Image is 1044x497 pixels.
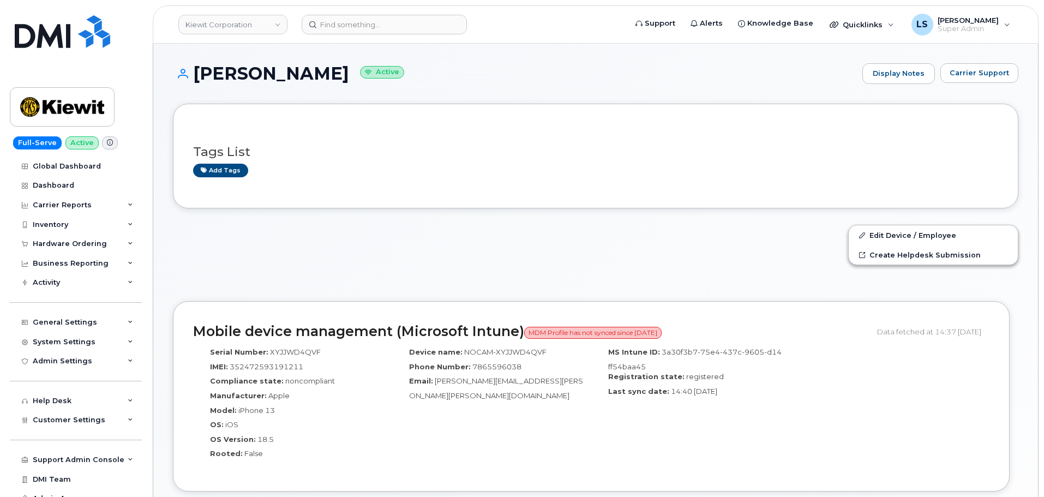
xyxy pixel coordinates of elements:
h1: [PERSON_NAME] [173,64,857,83]
a: Display Notes [862,63,935,84]
span: registered [686,372,724,381]
label: Rooted: [210,448,243,459]
div: Data fetched at 14:37 [DATE] [877,321,989,342]
label: OS Version: [210,434,256,445]
span: 3a30f3b7-75e4-437c-9605-d14ff54baa45 [608,348,782,371]
label: MS Intune ID: [608,347,660,357]
span: MDM Profile has not synced since [DATE] [524,327,662,339]
label: Email: [409,376,433,386]
span: 7865596038 [472,362,521,371]
span: 18.5 [257,435,274,444]
label: OS: [210,420,224,430]
span: 352472593191211 [230,362,303,371]
span: iOS [225,420,238,429]
span: Carrier Support [950,68,1009,78]
span: NOCAM-XYJJWD4QVF [464,348,547,356]
span: noncompliant [285,376,335,385]
a: Edit Device / Employee [849,225,1018,245]
label: IMEI: [210,362,228,372]
label: Registration state: [608,372,685,382]
h3: Tags List [193,145,998,159]
span: XYJJWD4QVF [270,348,321,356]
label: Compliance state: [210,376,284,386]
span: iPhone 13 [238,406,275,415]
label: Phone Number: [409,362,471,372]
button: Carrier Support [940,63,1018,83]
span: False [244,449,263,458]
label: Serial Number: [210,347,268,357]
label: Manufacturer: [210,391,267,401]
small: Active [360,66,404,79]
a: Add tags [193,164,248,177]
a: Create Helpdesk Submission [849,245,1018,265]
span: 14:40 [DATE] [671,387,717,396]
label: Model: [210,405,237,416]
h2: Mobile device management (Microsoft Intune) [193,324,869,339]
label: Device name: [409,347,463,357]
span: [PERSON_NAME][EMAIL_ADDRESS][PERSON_NAME][PERSON_NAME][DOMAIN_NAME] [409,376,583,400]
span: Apple [268,391,290,400]
label: Last sync date: [608,386,669,397]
